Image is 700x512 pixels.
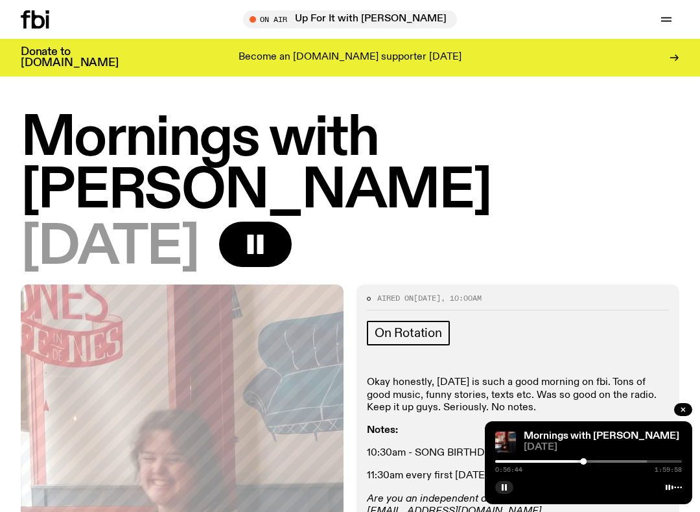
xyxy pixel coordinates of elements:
[495,467,522,473] span: 0:56:44
[21,222,198,274] span: [DATE]
[367,321,450,345] a: On Rotation
[441,293,482,303] span: , 10:00am
[21,113,679,218] h1: Mornings with [PERSON_NAME]
[414,293,441,303] span: [DATE]
[367,377,669,414] p: Okay honestly, [DATE] is such a good morning on fbi. Tons of good music, funny stories, texts etc...
[239,52,461,64] p: Become an [DOMAIN_NAME] supporter [DATE]
[21,47,119,69] h3: Donate to [DOMAIN_NAME]
[367,494,614,504] em: Are you an independent artist? Send me your music -
[367,447,669,460] p: 10:30am - SONG BIRTHDAY
[243,10,457,29] button: On AirUp For It with [PERSON_NAME]
[524,431,679,441] a: Mornings with [PERSON_NAME]
[367,425,398,436] strong: Notes:
[524,443,682,452] span: [DATE]
[367,470,669,482] p: 11:30am every first [DATE] of the month - Bookclub
[655,467,682,473] span: 1:59:58
[375,326,442,340] span: On Rotation
[377,293,414,303] span: Aired on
